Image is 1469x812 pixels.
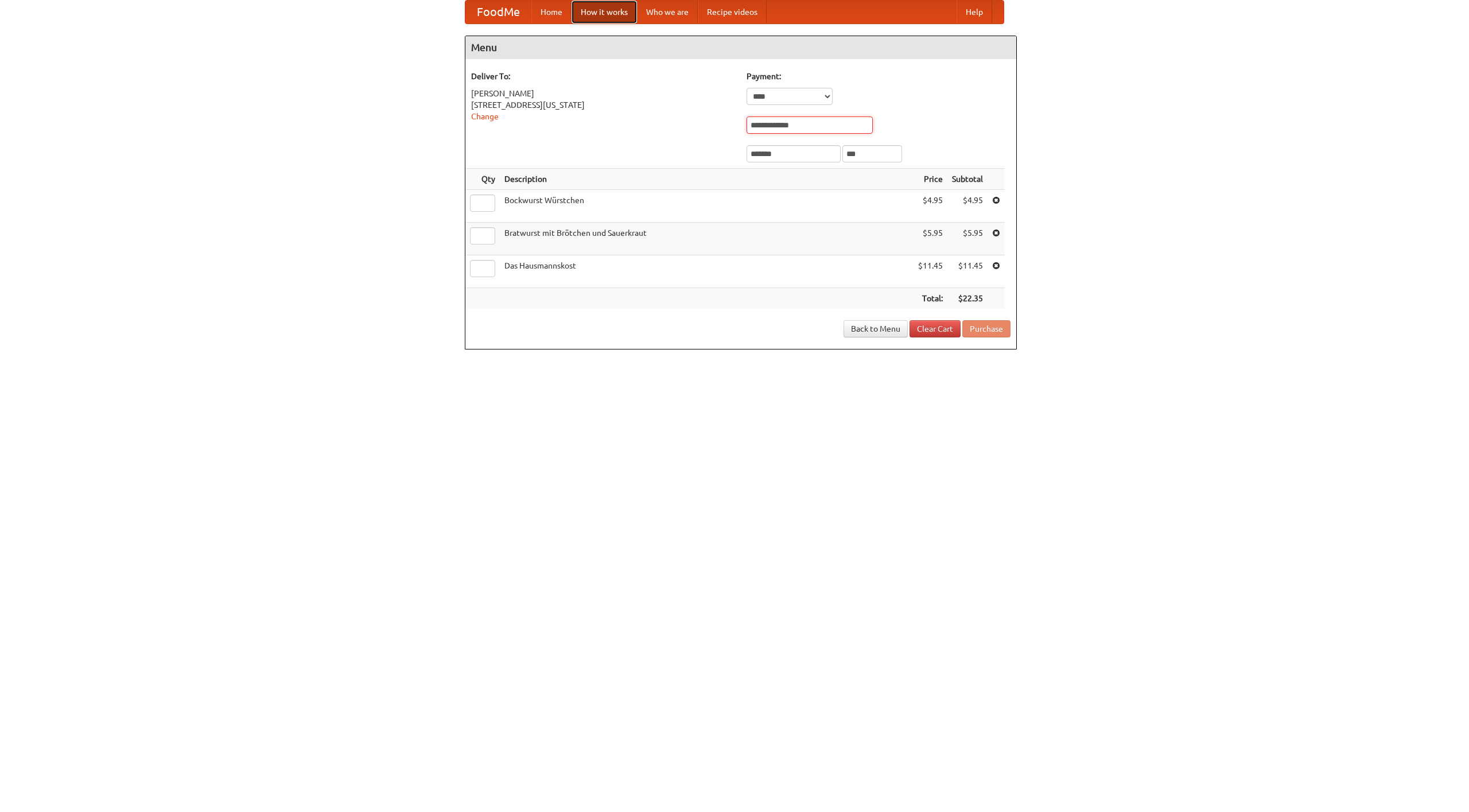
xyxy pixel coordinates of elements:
[698,1,767,24] a: Recipe videos
[962,320,1011,337] button: Purchase
[500,169,914,190] th: Description
[910,320,961,337] a: Clear Cart
[471,88,735,99] div: [PERSON_NAME]
[637,1,698,24] a: Who we are
[914,255,947,288] td: $11.45
[465,169,500,190] th: Qty
[947,169,988,190] th: Subtotal
[914,169,947,190] th: Price
[471,112,499,121] a: Change
[844,320,908,337] a: Back to Menu
[471,99,735,111] div: [STREET_ADDRESS][US_STATE]
[500,255,914,288] td: Das Hausmannskost
[500,190,914,223] td: Bockwurst Würstchen
[747,71,1011,82] h5: Payment:
[531,1,572,24] a: Home
[914,190,947,223] td: $4.95
[947,223,988,255] td: $5.95
[465,1,531,24] a: FoodMe
[471,71,735,82] h5: Deliver To:
[500,223,914,255] td: Bratwurst mit Brötchen und Sauerkraut
[947,255,988,288] td: $11.45
[465,36,1016,59] h4: Menu
[914,223,947,255] td: $5.95
[947,190,988,223] td: $4.95
[957,1,992,24] a: Help
[572,1,637,24] a: How it works
[914,288,947,309] th: Total:
[947,288,988,309] th: $22.35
